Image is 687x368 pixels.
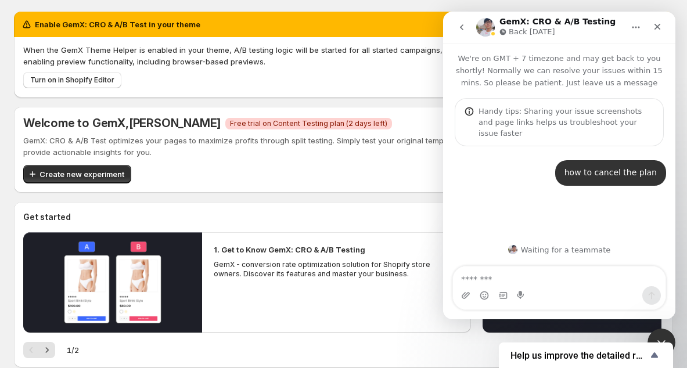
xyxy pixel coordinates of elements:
p: GemX: CRO & A/B Test optimizes your pages to maximize profits through split testing. Simply test ... [23,135,664,158]
span: Create new experiment [39,168,124,180]
button: Next [39,342,55,358]
iframe: Intercom live chat [648,329,675,356]
span: Help us improve the detailed report for A/B campaigns [510,350,648,361]
button: Play video [23,232,202,333]
span: 1 / 2 [67,344,79,356]
p: When the GemX Theme Helper is enabled in your theme, A/B testing logic will be started for all st... [23,44,664,67]
h5: Welcome to GemX [23,116,221,130]
h2: Enable GemX: CRO & A/B Test in your theme [35,19,200,30]
span: Free trial on Content Testing plan (2 days left) [230,119,387,128]
nav: Pagination [23,342,55,358]
button: Create new experiment [23,165,131,183]
span: Turn on in Shopify Editor [30,75,114,85]
p: GemX - conversion rate optimization solution for Shopify store owners. Discover its features and ... [214,260,459,279]
iframe: Intercom live chat [443,12,675,319]
button: Turn on in Shopify Editor [23,72,121,88]
button: Show survey - Help us improve the detailed report for A/B campaigns [510,348,661,362]
h3: Get started [23,211,71,223]
h2: 1. Get to Know GemX: CRO & A/B Testing [214,244,365,255]
span: , [PERSON_NAME] [125,116,221,130]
